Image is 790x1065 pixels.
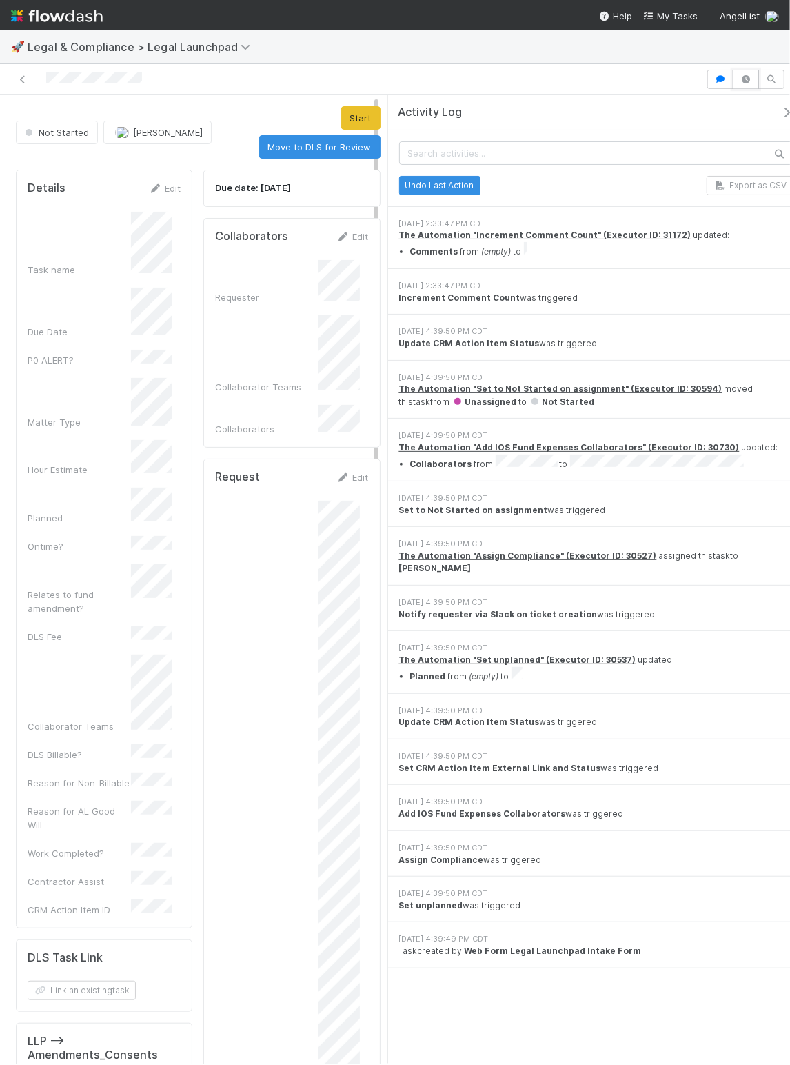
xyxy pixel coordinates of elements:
a: Edit [336,472,369,483]
div: Reason for Non-Billable [28,776,131,790]
div: Matter Type [28,415,131,429]
div: Task name [28,263,131,277]
strong: Set unplanned [399,900,463,910]
button: Start [341,106,381,130]
a: The Automation "Add IOS Fund Expenses Collaborators" (Executor ID: 30730) [399,442,740,452]
span: Unassigned [452,397,517,407]
div: Hour Estimate [28,463,131,477]
strong: Update CRM Action Item Status [399,717,540,727]
div: DLS Billable? [28,748,131,762]
em: (empty) [469,671,499,681]
a: My Tasks [643,9,698,23]
div: Collaborators [215,422,318,436]
strong: Notify requester via Slack on ticket creation [399,609,598,619]
div: Ontime? [28,539,131,553]
span: Not Started [22,127,89,138]
strong: Update CRM Action Item Status [399,338,540,348]
a: Edit [336,231,369,242]
div: CRM Action Item ID [28,903,131,917]
a: Edit [148,183,181,194]
a: The Automation "Increment Comment Count" (Executor ID: 31172) [399,230,691,240]
strong: Increment Comment Count [399,292,520,303]
div: Relates to fund amendment? [28,588,131,615]
strong: [PERSON_NAME] [399,563,472,573]
span: AngelList [720,10,760,21]
span: 🚀 [11,41,25,52]
div: Reason for AL Good Will [28,804,131,832]
button: Undo Last Action [399,176,480,195]
div: Collaborator Teams [28,719,131,733]
strong: Planned [410,671,446,681]
button: Link an existingtask [28,981,136,1000]
button: Move to DLS for Review [259,135,381,159]
strong: Add IOS Fund Expenses Collaborators [399,808,566,819]
div: P0 ALERT? [28,353,131,367]
h5: Request [215,470,260,484]
div: Collaborator Teams [215,380,318,394]
strong: Comments [410,246,458,257]
h5: Collaborators [215,230,288,243]
span: Not Started [529,397,595,407]
strong: Web Form Legal Launchpad Intake Form [465,946,642,956]
h5: Details [28,181,65,195]
div: Help [599,9,632,23]
strong: Set CRM Action Item External Link and Status [399,763,601,773]
em: (empty) [482,246,512,257]
h5: LLP --> Amendments_Consents [28,1035,181,1062]
a: The Automation "Assign Compliance" (Executor ID: 30527) [399,550,657,561]
strong: Set to Not Started on assignment [399,505,548,515]
h5: DLS Task Link [28,951,103,965]
img: logo-inverted-e16ddd16eac7371096b0.svg [11,4,103,28]
span: Legal & Compliance > Legal Launchpad [28,40,257,54]
div: Contractor Assist [28,875,131,888]
strong: Assign Compliance [399,855,484,865]
span: My Tasks [643,10,698,21]
strong: Collaborators [410,459,472,469]
div: Planned [28,511,131,525]
a: The Automation "Set unplanned" (Executor ID: 30537) [399,655,636,665]
button: Not Started [16,121,98,144]
span: Activity Log [398,106,463,119]
img: avatar_93b89fca-d03a-423a-b274-3dd03f0a621f.png [765,10,779,23]
div: Work Completed? [28,846,131,860]
div: DLS Fee [28,630,131,644]
a: The Automation "Set to Not Started on assignment" (Executor ID: 30594) [399,384,722,394]
div: Requester [215,290,318,304]
div: Due Date [28,325,131,339]
strong: Due date: [DATE] [215,182,291,193]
